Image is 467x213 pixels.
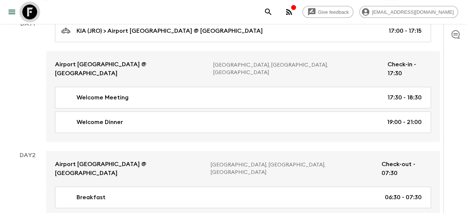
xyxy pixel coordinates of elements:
p: Welcome Dinner [77,118,123,127]
a: Airport [GEOGRAPHIC_DATA] @ [GEOGRAPHIC_DATA][GEOGRAPHIC_DATA], [GEOGRAPHIC_DATA], [GEOGRAPHIC_DA... [46,151,440,187]
a: Give feedback [302,6,353,18]
p: Check-out - 07:30 [382,160,431,178]
button: search adventures [261,4,276,19]
a: KIA (JRO) > Airport [GEOGRAPHIC_DATA] @ [GEOGRAPHIC_DATA]17:00 - 17:15 [55,19,431,42]
p: Airport [GEOGRAPHIC_DATA] @ [GEOGRAPHIC_DATA] [55,60,207,78]
div: [EMAIL_ADDRESS][DOMAIN_NAME] [359,6,458,18]
a: Welcome Meeting17:30 - 18:30 [55,87,431,108]
p: KIA (JRO) > Airport [GEOGRAPHIC_DATA] @ [GEOGRAPHIC_DATA] [77,26,263,35]
p: [GEOGRAPHIC_DATA], [GEOGRAPHIC_DATA], [GEOGRAPHIC_DATA] [213,61,382,76]
p: Breakfast [77,193,106,202]
a: Welcome Dinner19:00 - 21:00 [55,111,431,133]
p: Check-in - 17:30 [387,60,431,78]
p: 17:00 - 17:15 [389,26,422,35]
p: 17:30 - 18:30 [387,93,422,102]
p: Airport [GEOGRAPHIC_DATA] @ [GEOGRAPHIC_DATA] [55,160,204,178]
span: Give feedback [314,9,353,15]
a: Airport [GEOGRAPHIC_DATA] @ [GEOGRAPHIC_DATA][GEOGRAPHIC_DATA], [GEOGRAPHIC_DATA], [GEOGRAPHIC_DA... [46,51,440,87]
p: Day 2 [9,151,46,160]
button: menu [4,4,19,19]
p: Welcome Meeting [77,93,129,102]
p: 06:30 - 07:30 [385,193,422,202]
p: [GEOGRAPHIC_DATA], [GEOGRAPHIC_DATA], [GEOGRAPHIC_DATA] [210,161,376,176]
p: Day 1 [9,19,46,28]
span: [EMAIL_ADDRESS][DOMAIN_NAME] [368,9,458,15]
a: Breakfast06:30 - 07:30 [55,187,431,208]
p: 19:00 - 21:00 [387,118,422,127]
